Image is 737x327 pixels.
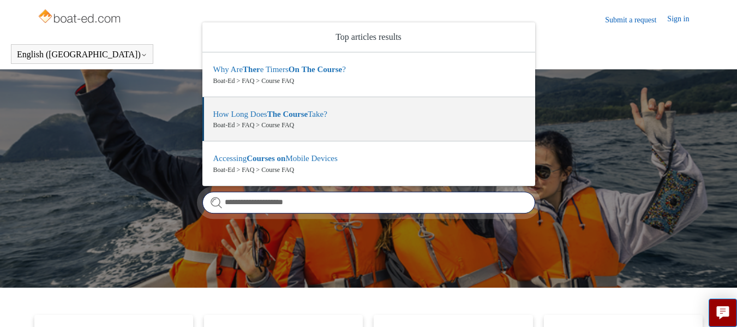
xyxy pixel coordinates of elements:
[213,110,327,121] zd-autocomplete-title-multibrand: Suggested result 2 How Long Does <em>The</em> <em>Course</em> Take?
[213,120,524,130] zd-autocomplete-breadcrumbs-multibrand: Boat-Ed > FAQ > Course FAQ
[213,65,346,76] zd-autocomplete-title-multibrand: Suggested result 1 Why Are <em>Ther</em>e Timers <em>On</em> <em>The</em> <em>Course</em>?
[37,7,124,28] img: Boat-Ed Help Center home page
[605,14,667,26] a: Submit a request
[289,65,299,74] em: On
[283,110,308,118] em: Course
[667,13,700,26] a: Sign in
[202,192,535,213] input: Search
[277,154,286,163] em: on
[213,165,524,175] zd-autocomplete-breadcrumbs-multibrand: Boat-Ed > FAQ > Course FAQ
[709,299,737,327] button: Live chat
[267,110,281,118] em: The
[202,22,535,52] zd-autocomplete-header: Top articles results
[213,76,524,86] zd-autocomplete-breadcrumbs-multibrand: Boat-Ed > FAQ > Course FAQ
[17,50,147,60] button: English ([GEOGRAPHIC_DATA])
[243,65,260,74] em: Ther
[213,154,338,165] zd-autocomplete-title-multibrand: Suggested result 3 Accessing <em>Courses</em> <em>on</em> Mobile Devices
[302,65,315,74] em: The
[247,154,275,163] em: Courses
[317,65,342,74] em: Course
